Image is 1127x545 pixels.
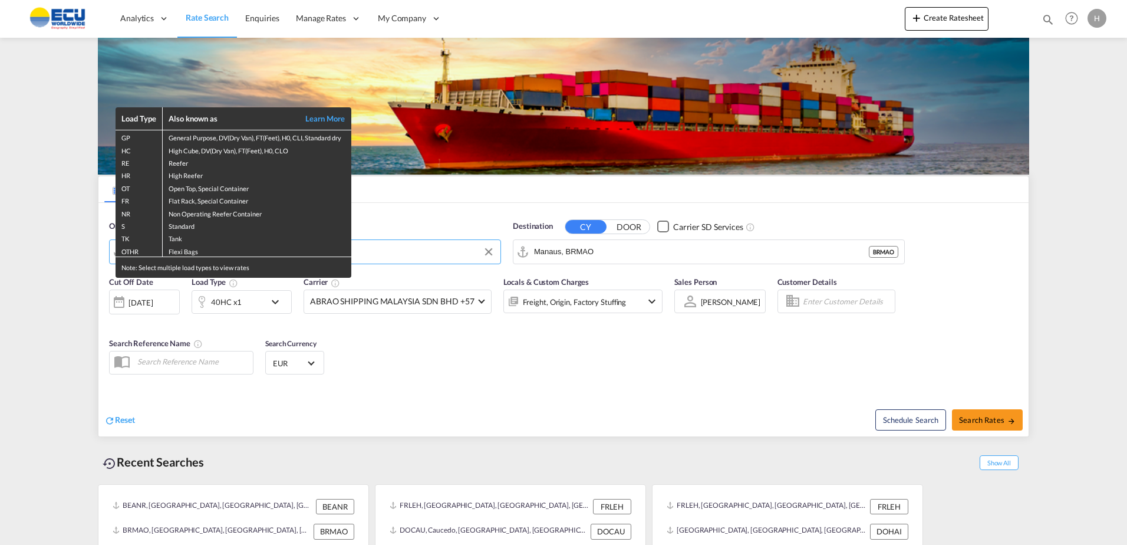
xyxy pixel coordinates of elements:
[116,219,163,231] td: S
[163,130,351,143] td: General Purpose, DV(Dry Van), FT(Feet), H0, CLI, Standard dry
[116,181,163,193] td: OT
[116,130,163,143] td: GP
[163,181,351,193] td: Open Top, Special Container
[163,143,351,156] td: High Cube, DV(Dry Van), FT(Feet), H0, CLO
[116,156,163,168] td: RE
[116,143,163,156] td: HC
[116,257,351,278] div: Note: Select multiple load types to view rates
[163,219,351,231] td: Standard
[116,231,163,244] td: TK
[169,113,292,124] div: Also known as
[292,113,345,124] a: Learn More
[116,244,163,257] td: OTHR
[163,231,351,244] td: Tank
[116,107,163,130] th: Load Type
[163,206,351,219] td: Non Operating Reefer Container
[116,193,163,206] td: FR
[163,244,351,257] td: Flexi Bags
[163,168,351,180] td: High Reefer
[116,206,163,219] td: NR
[116,168,163,180] td: HR
[163,156,351,168] td: Reefer
[163,193,351,206] td: Flat Rack, Special Container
